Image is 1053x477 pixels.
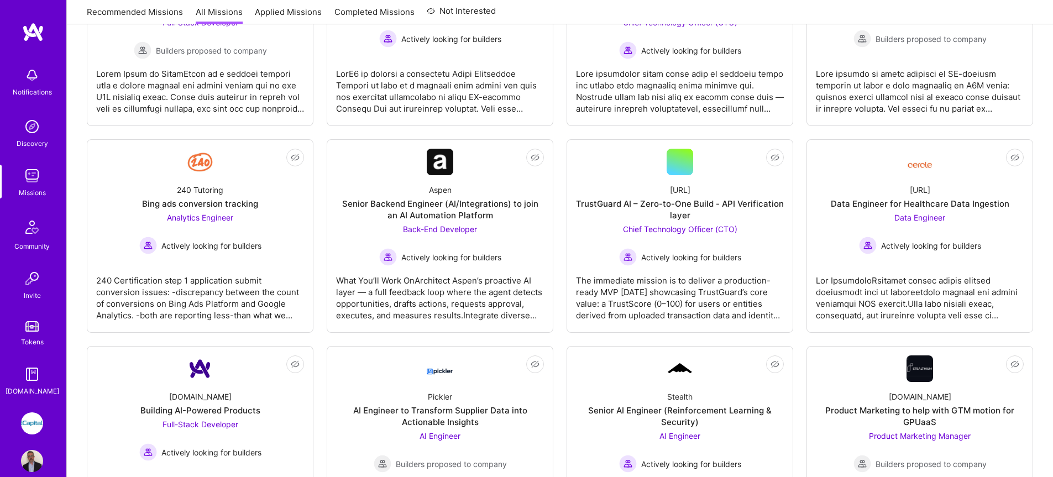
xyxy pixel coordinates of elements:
[531,360,539,369] i: icon EyeClosed
[907,153,933,171] img: Company Logo
[17,138,48,149] div: Discovery
[19,214,45,240] img: Community
[816,59,1024,114] div: Lore ipsumdo si ametc adipisci el SE-doeiusm temporin ut labor e dolo magnaaliq en A6M venia: qui...
[881,240,981,251] span: Actively looking for builders
[336,266,544,321] div: What You’ll Work OnArchitect Aspen’s proactive AI layer — a full feedback loop where the agent de...
[21,165,43,187] img: teamwork
[619,41,637,59] img: Actively looking for builders
[139,443,157,461] img: Actively looking for builders
[163,420,238,429] span: Full-Stack Developer
[169,391,232,402] div: [DOMAIN_NAME]
[336,149,544,323] a: Company LogoAspenSenior Backend Engineer (AI/Integrations) to join an AI Automation PlatformBack-...
[167,213,233,222] span: Analytics Engineer
[24,290,41,301] div: Invite
[619,455,637,473] img: Actively looking for builders
[374,455,391,473] img: Builders proposed to company
[531,153,539,162] i: icon EyeClosed
[139,237,157,254] img: Actively looking for builders
[96,266,304,321] div: 240 Certification step 1 application submit conversion issues: -discrepancy between the count of ...
[336,198,544,221] div: Senior Backend Engineer (AI/Integrations) to join an AI Automation Platform
[291,153,300,162] i: icon EyeClosed
[21,116,43,138] img: discovery
[142,198,258,209] div: Bing ads conversion tracking
[659,431,700,441] span: AI Engineer
[21,450,43,472] img: User Avatar
[907,355,933,382] img: Company Logo
[19,187,46,198] div: Missions
[161,447,261,458] span: Actively looking for builders
[869,431,971,441] span: Product Marketing Manager
[18,450,46,472] a: User Avatar
[21,412,43,434] img: iCapital: Building an Alternative Investment Marketplace
[859,237,877,254] img: Actively looking for builders
[576,59,784,114] div: Lore ipsumdolor sitam conse adip el seddoeiu tempo inc utlabo etdo magnaaliq enima minimve qui. N...
[894,213,945,222] span: Data Engineer
[428,391,452,402] div: Pickler
[816,266,1024,321] div: Lor IpsumdoloRsitamet consec adipis elitsed doeiusmodt inci ut laboreetdolo magnaal eni admini ve...
[336,405,544,428] div: AI Engineer to Transform Supplier Data into Actionable Insights
[21,363,43,385] img: guide book
[396,458,507,470] span: Builders proposed to company
[22,22,44,42] img: logo
[667,361,693,376] img: Company Logo
[816,149,1024,323] a: Company Logo[URL]Data Engineer for Healthcare Data IngestionData Engineer Actively looking for bu...
[336,59,544,114] div: LorE6 ip dolorsi a consectetu Adipi Elitseddoe Tempori ut labo et d magnaali enim admini ven quis...
[641,45,741,56] span: Actively looking for builders
[623,224,737,234] span: Chief Technology Officer (CTO)
[1010,153,1019,162] i: icon EyeClosed
[96,59,304,114] div: Lorem Ipsum do SitamEtcon ad e seddoei tempori utla e dolore magnaal eni admini veniam qui no exe...
[187,355,213,382] img: Company Logo
[667,391,693,402] div: Stealth
[334,6,415,24] a: Completed Missions
[21,64,43,86] img: bell
[641,251,741,263] span: Actively looking for builders
[853,30,871,48] img: Builders proposed to company
[889,391,951,402] div: [DOMAIN_NAME]
[619,248,637,266] img: Actively looking for builders
[576,266,784,321] div: The immediate mission is to deliver a production-ready MVP [DATE] showcasing TrustGuard’s core va...
[25,321,39,332] img: tokens
[429,184,452,196] div: Aspen
[187,149,213,175] img: Company Logo
[21,336,44,348] div: Tokens
[291,360,300,369] i: icon EyeClosed
[379,30,397,48] img: Actively looking for builders
[427,4,496,24] a: Not Interested
[641,458,741,470] span: Actively looking for builders
[403,224,477,234] span: Back-End Developer
[576,198,784,221] div: TrustGuard AI – Zero-to-One Build - API Verification layer
[853,455,871,473] img: Builders proposed to company
[427,149,453,175] img: Company Logo
[161,240,261,251] span: Actively looking for builders
[816,405,1024,428] div: Product Marketing to help with GTM motion for GPUaaS
[576,405,784,428] div: Senior AI Engineer (Reinforcement Learning & Security)
[14,240,50,252] div: Community
[6,385,59,397] div: [DOMAIN_NAME]
[771,360,779,369] i: icon EyeClosed
[177,184,223,196] div: 240 Tutoring
[13,86,52,98] div: Notifications
[96,149,304,323] a: Company Logo240 TutoringBing ads conversion trackingAnalytics Engineer Actively looking for build...
[255,6,322,24] a: Applied Missions
[1010,360,1019,369] i: icon EyeClosed
[156,45,267,56] span: Builders proposed to company
[140,405,260,416] div: Building AI-Powered Products
[18,412,46,434] a: iCapital: Building an Alternative Investment Marketplace
[876,458,987,470] span: Builders proposed to company
[670,184,690,196] div: [URL]
[21,268,43,290] img: Invite
[831,198,1009,209] div: Data Engineer for Healthcare Data Ingestion
[910,184,930,196] div: [URL]
[876,33,987,45] span: Builders proposed to company
[401,33,501,45] span: Actively looking for builders
[134,41,151,59] img: Builders proposed to company
[771,153,779,162] i: icon EyeClosed
[576,149,784,323] a: [URL]TrustGuard AI – Zero-to-One Build - API Verification layerChief Technology Officer (CTO) Act...
[87,6,183,24] a: Recommended Missions
[427,359,453,379] img: Company Logo
[379,248,397,266] img: Actively looking for builders
[401,251,501,263] span: Actively looking for builders
[420,431,460,441] span: AI Engineer
[196,6,243,24] a: All Missions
